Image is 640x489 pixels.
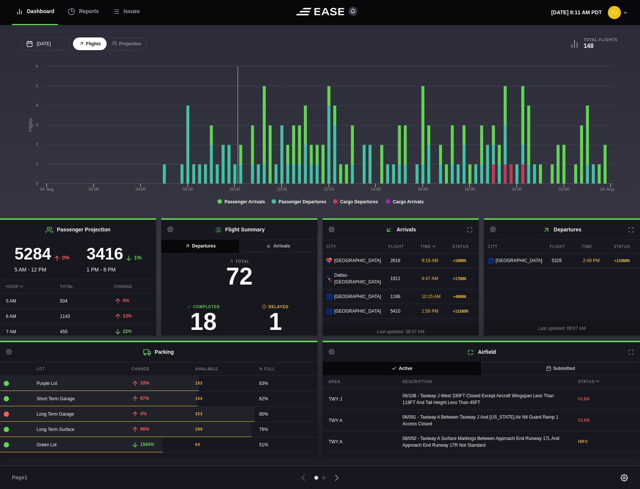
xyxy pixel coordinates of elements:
span: [GEOGRAPHIC_DATA] [496,257,542,264]
div: Status [572,375,640,388]
text: 4 [36,103,38,107]
div: + 19 MIN [453,258,475,264]
img: 50da7fac248a6bc69be3735fd9af870e [608,6,621,19]
b: 104 [195,396,203,401]
span: 2:49 PM [583,258,600,263]
span: Page 1 [12,474,31,482]
b: Total Flights [583,37,618,42]
h2: Departures [484,220,640,240]
span: TWY J [329,397,342,402]
div: 455 [54,325,102,339]
div: 79% [259,426,314,433]
div: Time [578,240,608,253]
div: 1186 [387,289,416,304]
b: Completed [167,304,240,310]
text: 16:00 [418,187,428,191]
div: Description [396,375,566,388]
div: 06/108 - Taxiway J West 330FT Closed Except Aircraft Wingspan Less Than 118FT And Tail Height Les... [396,389,566,410]
text: 02:00 [89,187,99,191]
b: Total [167,259,311,264]
tspan: Cargo Arrivals [393,199,424,204]
div: Status [449,240,479,253]
div: 5410 [387,304,416,318]
span: Long Term Garage [37,411,74,417]
a: Total72 [167,259,311,292]
div: Flight [546,240,576,253]
a: Delayed1 [240,304,312,337]
span: 9:47 AM [422,276,438,281]
span: 10% [140,380,149,386]
b: 218 [195,457,203,463]
text: 1 [36,161,38,166]
button: Arrivals [239,240,318,253]
tspan: Passenger Arrivals [225,199,265,204]
span: 13% [123,313,132,319]
div: 06/091 - Taxiway A Between Taxiway J And [US_STATE] Air Ntl Guard Ramp 1 Access Closed [396,410,566,431]
span: Short Term Garage [37,396,75,401]
div: + 110 MIN [614,258,636,264]
div: 51% [259,441,314,448]
div: % Full [255,362,317,376]
div: + 49 MIN [453,294,475,300]
div: Available [192,362,254,376]
text: 10:00 [277,187,287,191]
b: 323 [195,411,203,417]
text: 0 [36,181,38,186]
div: + 131 MIN [453,309,475,314]
h2: Arrivals [323,220,479,240]
text: 06:00 [183,187,193,191]
div: Last updated: 08:07 AM [323,325,479,339]
text: 08:00 [230,187,240,191]
span: 10:15 AM [422,294,441,299]
div: 1143 [54,309,102,324]
text: 6 [36,64,38,69]
span: 1% [134,255,141,261]
h3: 18 [167,310,240,334]
div: 08/050 - Taxiway A Surface Markings Between Approach End Runway 17L And Approach End Runway 17R N... [396,431,566,452]
a: Completed18 [167,304,240,337]
h3: 1 [240,310,312,334]
b: 299 [195,426,203,432]
div: City [323,240,383,253]
h2: Airfield [323,342,640,362]
span: 9:19 AM [422,258,438,263]
input: mm/dd/yyyy [22,37,69,51]
div: 1 PM - 8 PM [78,246,150,274]
div: Area [323,375,390,388]
div: Lot [33,362,126,376]
tspan: 19. Aug [600,187,614,191]
div: 2% [259,457,314,464]
div: Total [54,280,102,293]
h2: Flight Summary [161,220,317,240]
span: [GEOGRAPHIC_DATA] [334,293,381,300]
h3: 5284 [15,246,51,262]
tspan: 18. Aug [40,187,54,191]
span: TWY A [329,439,342,444]
div: + 17 MIN [453,276,475,282]
span: TWY A [329,418,342,423]
button: Active [323,362,482,375]
h3: 3416 [86,246,123,262]
span: Dallas-[GEOGRAPHIC_DATA] [334,272,381,285]
span: Yellow Lot [37,458,57,463]
span: 1564% [140,442,154,447]
text: 04:00 [135,187,146,191]
button: Projection [106,37,147,51]
b: 103 [195,380,203,386]
span: 100% [140,457,152,462]
div: 2616 [387,253,416,268]
p: [DATE] 8:11 AM PDT [551,9,602,16]
div: Flight [385,240,415,253]
text: 20:00 [512,187,522,191]
span: 3% [140,411,147,416]
text: 22:00 [559,187,569,191]
b: 148 [583,43,594,49]
span: 1:58 PM [422,309,439,314]
b: CLSD [578,396,634,402]
div: 5 AM - 12 PM [6,246,78,274]
tspan: Cargo Departures [340,199,378,204]
div: 5328 [548,253,577,268]
text: 2 [36,142,38,146]
text: 18:00 [465,187,475,191]
div: 62% [259,395,314,402]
